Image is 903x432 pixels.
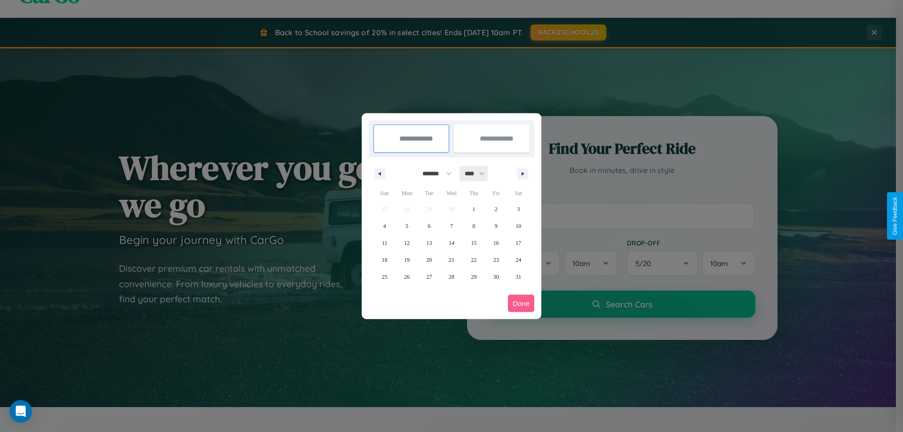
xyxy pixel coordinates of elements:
span: 23 [493,251,499,268]
span: 2 [495,201,498,218]
span: 17 [515,235,521,251]
span: Mon [396,186,418,201]
span: 24 [515,251,521,268]
button: 9 [485,218,507,235]
span: 10 [515,218,521,235]
span: Fri [485,186,507,201]
button: 31 [507,268,530,285]
button: 27 [418,268,440,285]
button: 3 [507,201,530,218]
button: 1 [463,201,485,218]
span: 8 [472,218,475,235]
button: 16 [485,235,507,251]
span: 11 [382,235,388,251]
span: 20 [427,251,432,268]
button: Done [508,295,534,312]
button: 10 [507,218,530,235]
button: 26 [396,268,418,285]
span: 4 [383,218,386,235]
span: 6 [428,218,431,235]
span: Sun [373,186,396,201]
span: Thu [463,186,485,201]
span: 28 [449,268,454,285]
span: 16 [493,235,499,251]
button: 18 [373,251,396,268]
span: Sat [507,186,530,201]
button: 17 [507,235,530,251]
span: 14 [449,235,454,251]
button: 30 [485,268,507,285]
button: 6 [418,218,440,235]
span: 19 [404,251,410,268]
span: Wed [440,186,462,201]
span: 27 [427,268,432,285]
div: Open Intercom Messenger [9,400,32,423]
span: 22 [471,251,476,268]
button: 5 [396,218,418,235]
button: 29 [463,268,485,285]
span: 9 [495,218,498,235]
button: 8 [463,218,485,235]
span: 29 [471,268,476,285]
span: 3 [517,201,520,218]
button: 22 [463,251,485,268]
span: 13 [427,235,432,251]
span: 5 [405,218,408,235]
span: Tue [418,186,440,201]
span: 1 [472,201,475,218]
span: 21 [449,251,454,268]
button: 28 [440,268,462,285]
span: 18 [382,251,388,268]
span: 15 [471,235,476,251]
button: 20 [418,251,440,268]
button: 25 [373,268,396,285]
button: 4 [373,218,396,235]
button: 15 [463,235,485,251]
button: 13 [418,235,440,251]
span: 30 [493,268,499,285]
button: 7 [440,218,462,235]
div: Give Feedback [892,197,898,235]
button: 19 [396,251,418,268]
button: 24 [507,251,530,268]
button: 2 [485,201,507,218]
button: 21 [440,251,462,268]
button: 11 [373,235,396,251]
span: 12 [404,235,410,251]
button: 23 [485,251,507,268]
span: 26 [404,268,410,285]
span: 31 [515,268,521,285]
button: 14 [440,235,462,251]
span: 7 [450,218,453,235]
button: 12 [396,235,418,251]
span: 25 [382,268,388,285]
